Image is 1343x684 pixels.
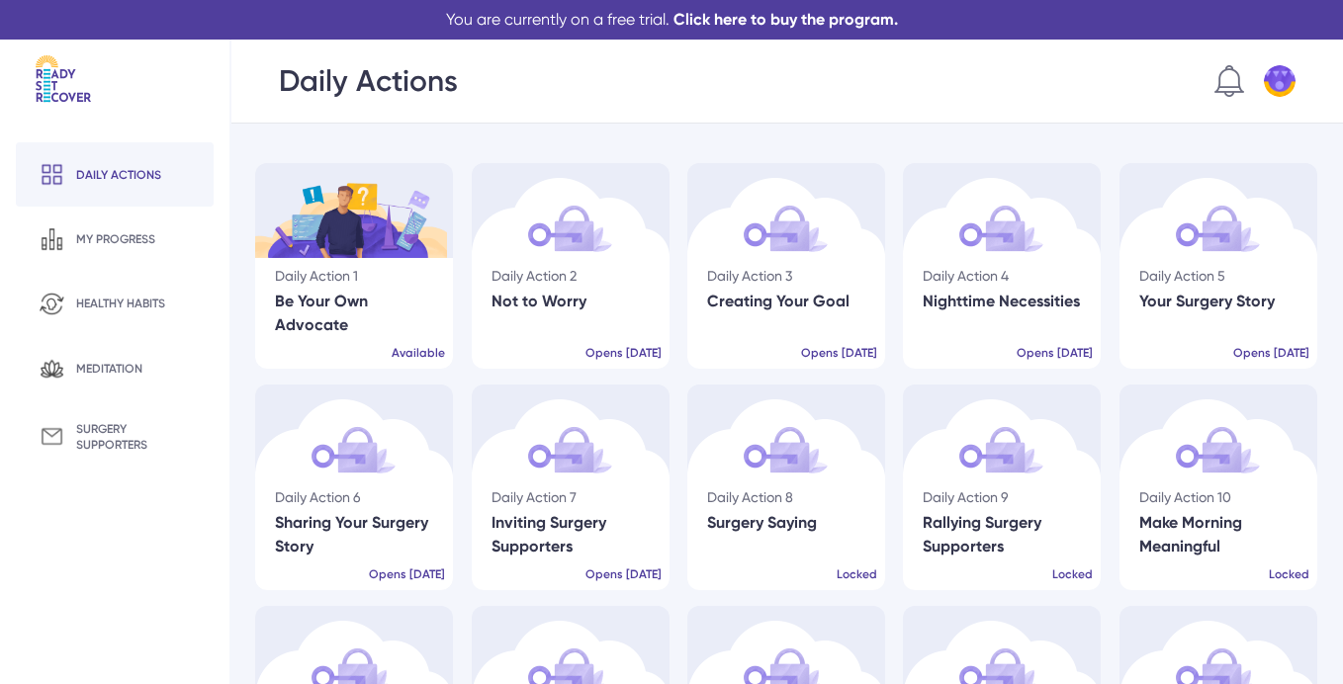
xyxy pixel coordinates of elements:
div: Daily Action 1 [275,266,433,286]
img: Locked [472,385,670,576]
a: Healthy habits icn healthy habits [16,272,214,336]
a: Logo [16,55,214,142]
div: Sharing Your Surgery Story [275,511,433,558]
div: Not to Worry [492,290,650,313]
div: Locked [1052,566,1093,582]
div: Daily Action 4 [923,266,1081,286]
div: Daily Action 10 [1139,487,1298,507]
div: Daily Action 7 [492,487,650,507]
div: my progress [76,231,155,247]
a: Day1 Completed Daily Action 1 Be Your Own Advocate Available [255,163,455,369]
div: meditation [76,361,142,377]
div: Daily Action 8 [707,487,865,507]
div: Daily actions [76,167,161,183]
div: Locked [1269,566,1309,582]
div: Opens [DATE] [369,566,445,582]
img: Locked [903,385,1101,576]
div: Be Your Own Advocate [275,290,433,337]
div: Available [392,345,445,361]
div: healthy habits [76,296,165,311]
div: Nighttime Necessities [923,290,1081,313]
img: Day1 [255,163,446,258]
div: Daily Actions [279,63,458,99]
div: You are currently on a free trial. [446,8,898,32]
img: My progress icn [40,226,64,251]
div: Make Morning Meaningful [1139,511,1298,558]
a: Click here to buy the program. [673,10,898,29]
img: Locked [687,163,885,355]
a: My progress icn my progress [16,207,214,271]
a: Daily action icn Daily actions [16,142,214,207]
a: Surgery supporters icn surgery supporters [16,401,214,472]
img: Meditation icn [40,356,64,381]
img: Notification [1214,65,1244,97]
img: Locked [903,163,1101,355]
div: Daily Action 2 [492,266,650,286]
img: Daily action icn [40,162,64,187]
div: Opens [DATE] [1233,345,1309,361]
div: Locked [837,566,877,582]
div: Opens [DATE] [585,566,662,582]
img: Locked [687,385,885,576]
img: Logo [36,55,91,103]
div: Opens [DATE] [585,345,662,361]
div: Rallying Surgery Supporters [923,511,1081,558]
div: Daily Action 6 [275,487,433,507]
img: Locked [1119,385,1317,576]
img: Healthy habits icn [40,292,64,316]
div: Surgery Saying [707,511,865,535]
img: Locked [255,385,453,576]
div: Daily Action 5 [1139,266,1298,286]
div: Creating Your Goal [707,290,865,313]
a: Meditation icn meditation [16,336,214,400]
div: Opens [DATE] [801,345,877,361]
img: Locked [1119,163,1317,355]
img: Locked [472,163,670,355]
div: Your Surgery Story [1139,290,1298,313]
div: Daily Action 9 [923,487,1081,507]
div: Daily Action 3 [707,266,865,286]
div: Opens [DATE] [1017,345,1093,361]
div: Inviting Surgery Supporters [492,511,650,558]
img: Surgery supporters icn [40,424,64,449]
div: surgery supporters [76,421,190,453]
img: Default profile pic 5 [1264,65,1296,97]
